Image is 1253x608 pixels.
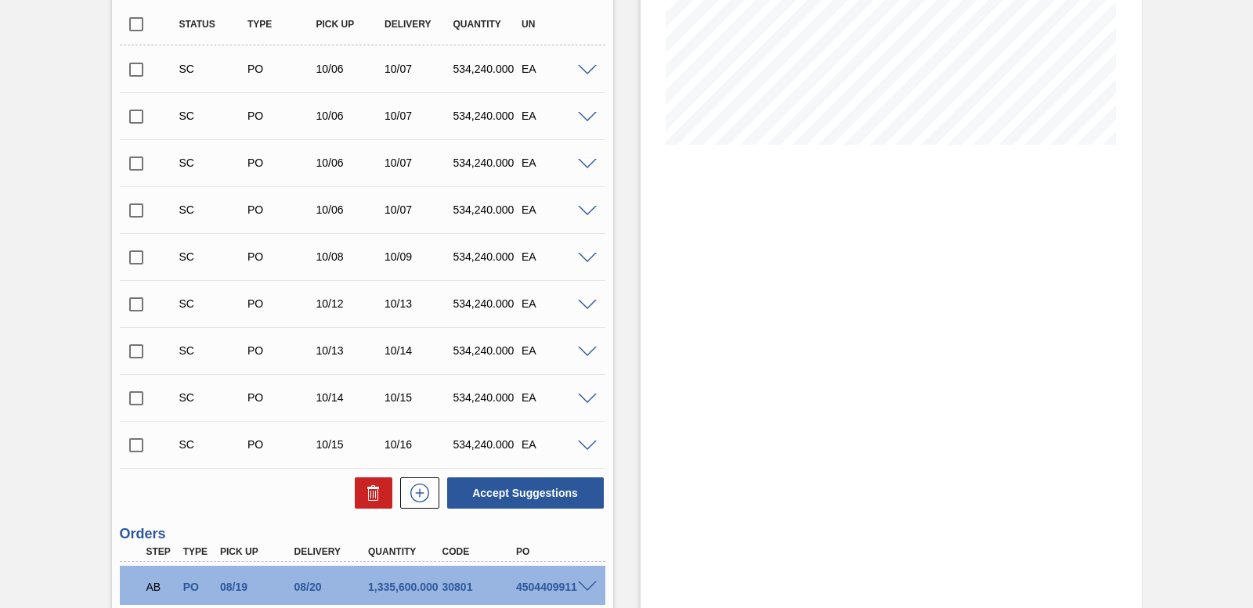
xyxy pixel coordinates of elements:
[518,297,593,310] div: EA
[439,581,520,593] div: 30801
[381,438,456,451] div: 10/16/2025
[312,438,388,451] div: 10/15/2025
[216,581,298,593] div: 08/19/2025
[450,250,525,263] div: 534,240.000
[291,581,372,593] div: 08/20/2025
[120,526,605,542] h3: Orders
[175,297,251,310] div: Suggestion Created
[291,546,372,557] div: Delivery
[347,477,392,509] div: Delete Suggestions
[450,297,525,310] div: 534,240.000
[381,344,456,357] div: 10/14/2025
[244,203,319,216] div: Purchase order
[312,203,388,216] div: 10/06/2025
[450,344,525,357] div: 534,240.000
[381,250,456,263] div: 10/09/2025
[450,110,525,122] div: 534,240.000
[518,110,593,122] div: EA
[244,344,319,357] div: Purchase order
[312,156,388,169] div: 10/06/2025
[381,63,456,75] div: 10/07/2025
[244,19,319,30] div: Type
[175,63,251,75] div: Suggestion Created
[381,391,456,404] div: 10/15/2025
[447,477,604,509] button: Accept Suggestions
[364,581,446,593] div: 1,335,600.000
[518,203,593,216] div: EA
[175,344,251,357] div: Suggestion Created
[312,391,388,404] div: 10/14/2025
[175,156,251,169] div: Suggestion Created
[512,581,594,593] div: 4504409911
[175,19,251,30] div: Status
[518,19,593,30] div: UN
[146,581,176,593] p: AB
[312,63,388,75] div: 10/06/2025
[381,19,456,30] div: Delivery
[439,476,605,510] div: Accept Suggestions
[381,156,456,169] div: 10/07/2025
[381,297,456,310] div: 10/13/2025
[244,391,319,404] div: Purchase order
[439,546,520,557] div: Code
[450,203,525,216] div: 534,240.000
[244,438,319,451] div: Purchase order
[518,438,593,451] div: EA
[450,156,525,169] div: 534,240.000
[518,344,593,357] div: EA
[518,156,593,169] div: EA
[175,391,251,404] div: Suggestion Created
[381,110,456,122] div: 10/07/2025
[312,110,388,122] div: 10/06/2025
[364,546,446,557] div: Quantity
[143,546,180,557] div: Step
[175,250,251,263] div: Suggestion Created
[179,581,217,593] div: Purchase order
[312,19,388,30] div: Pick up
[244,156,319,169] div: Purchase order
[392,477,439,509] div: New suggestion
[216,546,298,557] div: Pick up
[512,546,594,557] div: PO
[175,438,251,451] div: Suggestion Created
[450,391,525,404] div: 534,240.000
[450,438,525,451] div: 534,240.000
[381,203,456,216] div: 10/07/2025
[518,63,593,75] div: EA
[244,250,319,263] div: Purchase order
[175,203,251,216] div: Suggestion Created
[179,546,217,557] div: Type
[312,250,388,263] div: 10/08/2025
[518,391,593,404] div: EA
[244,297,319,310] div: Purchase order
[312,297,388,310] div: 10/12/2025
[518,250,593,263] div: EA
[450,19,525,30] div: Quantity
[244,63,319,75] div: Purchase order
[143,570,180,604] div: Awaiting Billing
[312,344,388,357] div: 10/13/2025
[175,110,251,122] div: Suggestion Created
[244,110,319,122] div: Purchase order
[450,63,525,75] div: 534,240.000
